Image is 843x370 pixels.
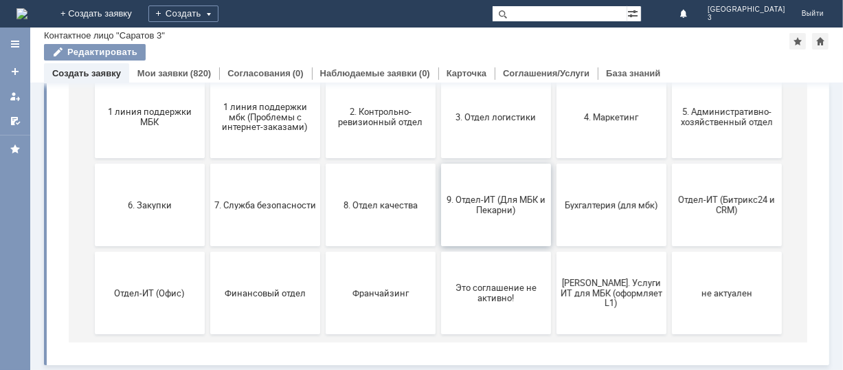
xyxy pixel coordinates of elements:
a: Карточка [447,68,486,78]
a: Создать заявку [4,61,26,83]
span: [GEOGRAPHIC_DATA] [708,6,785,14]
a: База знаний [606,68,660,78]
span: Расширенный поиск [627,6,641,19]
div: Сделать домашней страницей [812,33,829,50]
button: 6. Закупки [37,253,147,336]
span: 1 линия поддержки мбк (Проблемы с интернет-заказами) [157,191,258,221]
div: (820) [190,68,211,78]
span: 3 [708,14,785,22]
a: Мои заявки [4,85,26,107]
label: Воспользуйтесь поиском [243,34,518,47]
button: 2. Контрольно-ревизионный отдел [268,165,378,248]
button: Отдел-ИТ (Битрикс24 и CRM) [614,253,724,336]
a: Согласования [227,68,291,78]
div: (0) [419,68,430,78]
button: 3. Отдел логистики [383,165,493,248]
button: 8. Отдел качества [268,253,378,336]
div: (0) [293,68,304,78]
span: 5. Административно-хозяйственный отдел [618,196,720,217]
span: 3. Отдел логистики [387,201,489,211]
a: Перейти на домашнюю страницу [16,8,27,19]
input: Например, почта или справка [243,61,518,87]
button: 7. Служба безопасности [153,253,262,336]
button: 5. Административно-хозяйственный отдел [614,165,724,248]
span: 8. Отдел качества [272,289,374,299]
span: 7. Служба безопасности [157,289,258,299]
button: Бухгалтерия (для мбк) [499,253,609,336]
span: 4. Маркетинг [503,201,605,211]
button: 1 линия поддержки мбк (Проблемы с интернет-заказами) [153,165,262,248]
a: Создать заявку [52,68,121,78]
a: Наблюдаемые заявки [320,68,417,78]
span: Бухгалтерия (для мбк) [503,289,605,299]
a: Мои заявки [137,68,188,78]
header: Выберите тематику заявки [11,138,750,151]
div: Добавить в избранное [789,33,806,50]
span: 1 линия поддержки МБК [41,196,143,217]
button: 1 линия поддержки МБК [37,165,147,248]
a: Мои согласования [4,110,26,132]
a: Соглашения/Услуги [503,68,589,78]
div: Контактное лицо "Саратов 3" [44,30,165,41]
div: Создать [148,6,218,22]
button: 4. Маркетинг [499,165,609,248]
span: 6. Закупки [41,289,143,299]
img: logo [16,8,27,19]
span: 2. Контрольно-ревизионный отдел [272,196,374,217]
span: 9. Отдел-ИТ (Для МБК и Пекарни) [387,284,489,305]
button: 9. Отдел-ИТ (Для МБК и Пекарни) [383,253,493,336]
span: Отдел-ИТ (Битрикс24 и CRM) [618,284,720,305]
